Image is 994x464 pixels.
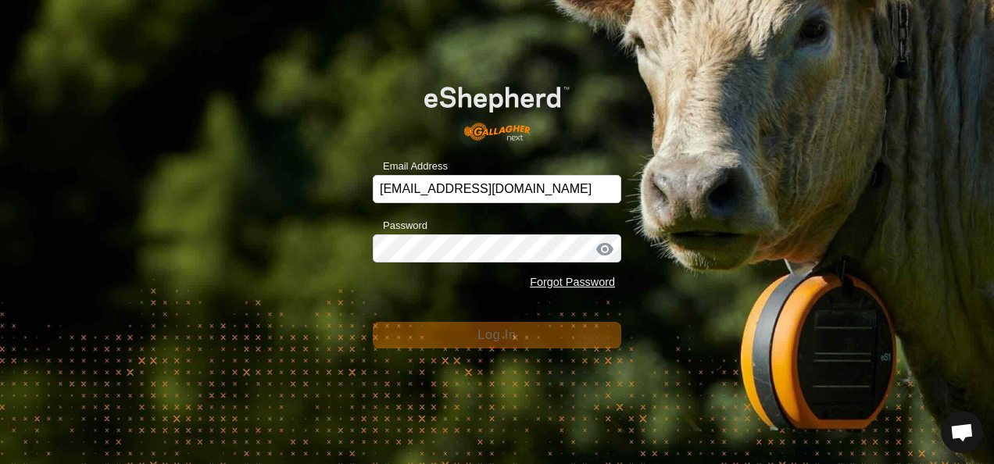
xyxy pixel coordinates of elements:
[373,175,621,203] input: Email Address
[398,66,596,150] img: E-shepherd Logo
[373,159,448,174] label: Email Address
[530,276,615,288] a: Forgot Password
[941,411,983,453] div: Open chat
[373,322,621,348] button: Log In
[477,328,516,341] span: Log In
[373,218,427,234] label: Password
